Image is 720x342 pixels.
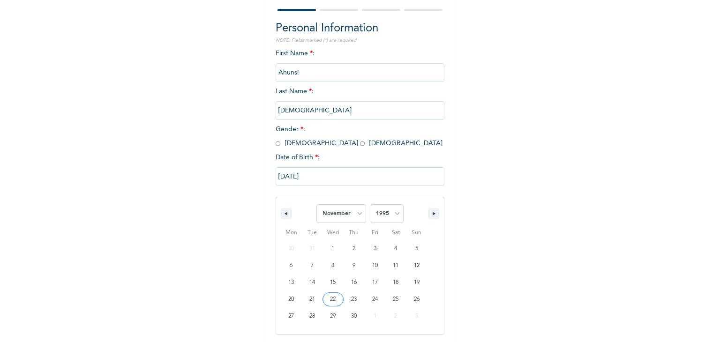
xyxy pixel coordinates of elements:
button: 18 [385,274,406,291]
button: 23 [344,291,365,308]
button: 17 [364,274,385,291]
button: 20 [281,291,302,308]
span: Thu [344,225,365,240]
button: 29 [322,308,344,325]
span: 13 [288,274,294,291]
span: 28 [309,308,315,325]
span: 3 [374,240,376,257]
button: 13 [281,274,302,291]
span: 4 [394,240,397,257]
p: NOTE: Fields marked (*) are required [276,37,444,44]
button: 1 [322,240,344,257]
button: 2 [344,240,365,257]
button: 25 [385,291,406,308]
span: 2 [352,240,355,257]
span: 26 [414,291,420,308]
button: 21 [302,291,323,308]
input: Enter your first name [276,63,444,82]
span: 25 [393,291,398,308]
span: 16 [351,274,357,291]
button: 8 [322,257,344,274]
button: 7 [302,257,323,274]
span: 14 [309,274,315,291]
button: 22 [322,291,344,308]
span: 6 [290,257,292,274]
span: First Name : [276,50,444,76]
button: 10 [364,257,385,274]
span: 30 [351,308,357,325]
button: 3 [364,240,385,257]
button: 30 [344,308,365,325]
span: 22 [330,291,336,308]
span: 27 [288,308,294,325]
span: Sun [406,225,427,240]
button: 9 [344,257,365,274]
button: 19 [406,274,427,291]
span: 29 [330,308,336,325]
span: 23 [351,291,357,308]
span: 15 [330,274,336,291]
button: 27 [281,308,302,325]
span: 11 [393,257,398,274]
input: Enter your last name [276,101,444,120]
span: 24 [372,291,378,308]
button: 14 [302,274,323,291]
button: 12 [406,257,427,274]
input: DD-MM-YYYY [276,167,444,186]
span: Wed [322,225,344,240]
button: 26 [406,291,427,308]
span: 20 [288,291,294,308]
span: 8 [331,257,334,274]
button: 28 [302,308,323,325]
span: 10 [372,257,378,274]
span: Date of Birth : [276,153,320,163]
span: 7 [311,257,314,274]
span: Mon [281,225,302,240]
button: 15 [322,274,344,291]
span: Fri [364,225,385,240]
span: 9 [352,257,355,274]
span: Last Name : [276,88,444,114]
span: 21 [309,291,315,308]
button: 11 [385,257,406,274]
span: 19 [414,274,420,291]
h2: Personal Information [276,20,444,37]
span: 1 [331,240,334,257]
span: 12 [414,257,420,274]
span: Gender : [DEMOGRAPHIC_DATA] [DEMOGRAPHIC_DATA] [276,126,442,147]
button: 5 [406,240,427,257]
button: 16 [344,274,365,291]
span: 5 [415,240,418,257]
button: 24 [364,291,385,308]
span: 17 [372,274,378,291]
button: 4 [385,240,406,257]
span: 18 [393,274,398,291]
span: Tue [302,225,323,240]
span: Sat [385,225,406,240]
button: 6 [281,257,302,274]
